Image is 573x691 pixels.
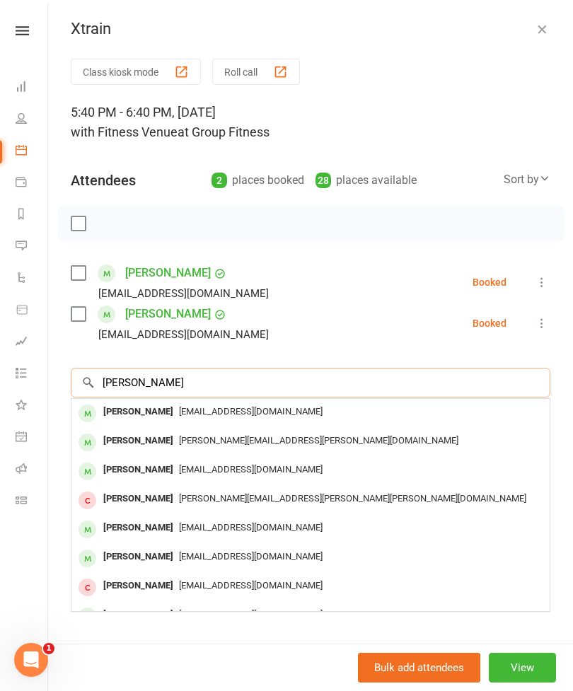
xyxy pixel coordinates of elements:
iframe: Intercom live chat [14,643,48,677]
a: Roll call kiosk mode [16,454,47,486]
span: with Fitness Venue [71,124,178,139]
a: Calendar [16,136,47,168]
span: [EMAIL_ADDRESS][DOMAIN_NAME] [179,406,323,417]
div: [PERSON_NAME] [98,402,179,422]
div: 28 [316,173,331,188]
div: [PERSON_NAME] [98,460,179,480]
div: member [79,521,96,538]
a: Dashboard [16,72,47,104]
div: 2 [212,173,227,188]
div: Attendees [71,170,136,190]
a: [PERSON_NAME] [125,262,211,284]
div: member [79,463,96,480]
button: Roll call [212,59,300,85]
div: member [79,434,96,451]
span: 1 [43,643,54,654]
a: General attendance kiosk mode [16,422,47,454]
div: places booked [212,170,304,190]
div: [EMAIL_ADDRESS][DOMAIN_NAME] [98,284,269,303]
div: [PERSON_NAME] [98,518,179,538]
a: Class kiosk mode [16,486,47,518]
div: Xtrain [48,20,573,38]
div: member [79,492,96,509]
div: member [79,405,96,422]
div: [PERSON_NAME] [98,547,179,567]
div: Booked [473,318,507,328]
div: Sort by [504,170,550,189]
a: What's New [16,390,47,422]
div: [EMAIL_ADDRESS][DOMAIN_NAME] [98,325,269,344]
a: Product Sales [16,295,47,327]
div: [PERSON_NAME] [98,489,179,509]
button: Class kiosk mode [71,59,201,85]
a: People [16,104,47,136]
div: [PERSON_NAME] [98,605,179,625]
div: member [79,608,96,625]
span: [EMAIL_ADDRESS][DOMAIN_NAME] [179,464,323,475]
span: [PERSON_NAME][EMAIL_ADDRESS][PERSON_NAME][PERSON_NAME][DOMAIN_NAME] [179,493,526,504]
button: Bulk add attendees [358,653,480,683]
span: [EMAIL_ADDRESS][DOMAIN_NAME] [179,609,323,620]
a: [PERSON_NAME] [125,303,211,325]
span: [EMAIL_ADDRESS][DOMAIN_NAME] [179,551,323,562]
div: [PERSON_NAME] [98,576,179,596]
div: [PERSON_NAME] [98,431,179,451]
input: Search to add attendees [71,368,550,397]
div: member [79,579,96,596]
span: at Group Fitness [178,124,270,139]
button: View [489,653,556,683]
span: [PERSON_NAME][EMAIL_ADDRESS][PERSON_NAME][DOMAIN_NAME] [179,435,458,446]
span: [EMAIL_ADDRESS][DOMAIN_NAME] [179,522,323,533]
div: 5:40 PM - 6:40 PM, [DATE] [71,103,550,142]
div: member [79,550,96,567]
a: Reports [16,199,47,231]
a: Payments [16,168,47,199]
div: places available [316,170,417,190]
div: Booked [473,277,507,287]
span: [EMAIL_ADDRESS][DOMAIN_NAME] [179,580,323,591]
a: Assessments [16,327,47,359]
